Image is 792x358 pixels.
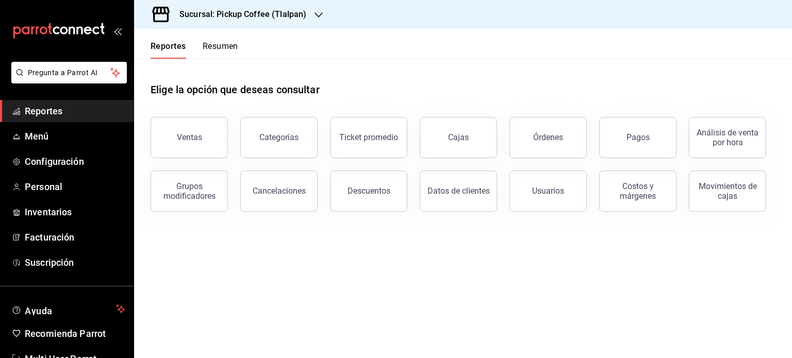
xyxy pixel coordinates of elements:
button: Ventas [151,117,228,158]
button: Categorías [240,117,318,158]
div: Costos y márgenes [606,181,670,201]
a: Cajas [420,117,497,158]
div: Ticket promedio [339,132,398,142]
button: Datos de clientes [420,171,497,212]
div: Usuarios [532,186,564,196]
button: Cancelaciones [240,171,318,212]
button: Movimientos de cajas [689,171,766,212]
div: Categorías [259,132,299,142]
div: Ventas [177,132,202,142]
span: Reportes [25,104,125,118]
button: Costos y márgenes [599,171,676,212]
button: Pagos [599,117,676,158]
button: Grupos modificadores [151,171,228,212]
button: Pregunta a Parrot AI [11,62,127,83]
span: Suscripción [25,255,125,269]
a: Pregunta a Parrot AI [7,75,127,86]
span: Facturación [25,230,125,244]
span: Recomienda Parrot [25,327,125,340]
div: Movimientos de cajas [696,181,760,201]
span: Inventarios [25,205,125,219]
button: Reportes [151,41,186,59]
span: Configuración [25,155,125,168]
span: Menú [25,129,125,143]
h3: Sucursal: Pickup Coffee (Tlalpan) [171,8,306,21]
button: Órdenes [509,117,587,158]
div: Grupos modificadores [157,181,221,201]
div: Pagos [626,132,650,142]
button: Ticket promedio [330,117,407,158]
button: open_drawer_menu [113,27,122,35]
div: navigation tabs [151,41,238,59]
div: Cajas [448,131,469,144]
div: Análisis de venta por hora [696,128,760,147]
div: Órdenes [533,132,563,142]
span: Pregunta a Parrot AI [28,67,111,78]
button: Descuentos [330,171,407,212]
div: Datos de clientes [427,186,490,196]
div: Cancelaciones [253,186,306,196]
span: Ayuda [25,303,112,315]
span: Personal [25,180,125,194]
h1: Elige la opción que deseas consultar [151,82,320,97]
div: Descuentos [348,186,390,196]
button: Usuarios [509,171,587,212]
button: Análisis de venta por hora [689,117,766,158]
button: Resumen [203,41,238,59]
